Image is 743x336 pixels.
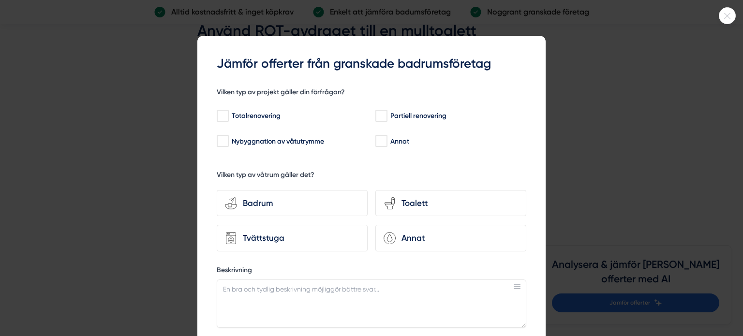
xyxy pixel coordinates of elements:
[217,88,345,100] h5: Vilken typ av projekt gäller din förfrågan?
[217,265,526,278] label: Beskrivning
[217,55,526,73] h3: Jämför offerter från granskade badrumsföretag
[375,136,386,146] input: Annat
[217,111,228,121] input: Totalrenovering
[375,111,386,121] input: Partiell renovering
[217,136,228,146] input: Nybyggnation av våtutrymme
[217,170,314,182] h5: Vilken typ av våtrum gäller det?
